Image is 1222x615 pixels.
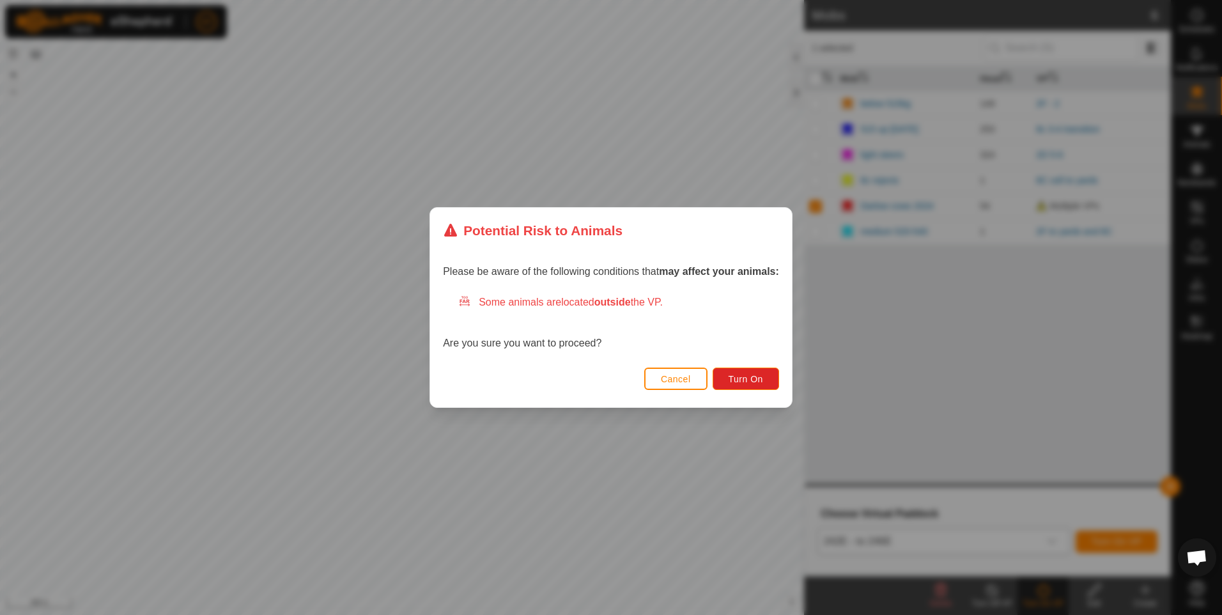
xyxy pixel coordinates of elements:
[659,266,779,277] strong: may affect your animals:
[443,295,779,351] div: Are you sure you want to proceed?
[443,221,623,240] div: Potential Risk to Animals
[1178,538,1216,577] div: Open chat
[443,266,779,277] span: Please be aware of the following conditions that
[458,295,779,310] div: Some animals are
[561,297,663,307] span: located the VP.
[713,368,779,390] button: Turn On
[644,368,708,390] button: Cancel
[661,374,691,384] span: Cancel
[729,374,763,384] span: Turn On
[594,297,631,307] strong: outside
